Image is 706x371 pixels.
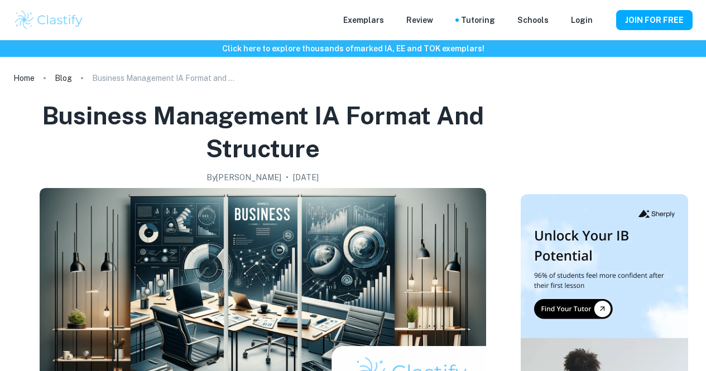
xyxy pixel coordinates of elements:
[206,171,281,184] h2: By [PERSON_NAME]
[602,17,607,23] button: Help and Feedback
[13,9,84,31] img: Clastify logo
[571,14,593,26] a: Login
[92,72,237,84] p: Business Management IA Format and Structure
[286,171,289,184] p: •
[406,14,433,26] p: Review
[55,70,72,86] a: Blog
[2,42,704,55] h6: Click here to explore thousands of marked IA, EE and TOK exemplars !
[517,14,549,26] a: Schools
[18,99,507,165] h1: Business Management IA Format and Structure
[13,70,35,86] a: Home
[616,10,693,30] button: JOIN FOR FREE
[461,14,495,26] a: Tutoring
[293,171,319,184] h2: [DATE]
[343,14,384,26] p: Exemplars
